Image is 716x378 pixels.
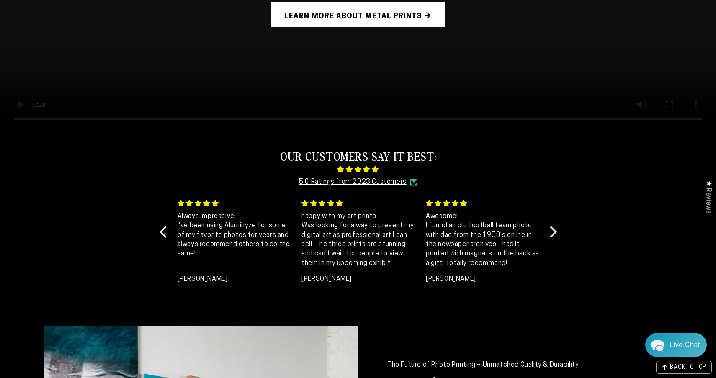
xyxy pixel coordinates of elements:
div: Always impressive [178,212,292,221]
div: [PERSON_NAME] [426,276,540,283]
span: 4.85 stars [172,163,545,176]
div: Awesome! [426,212,540,221]
div: happy with my art prints [301,212,416,221]
div: 5 stars [301,198,416,208]
a: Learn More About Metal Prints → [271,2,445,27]
a: 5.0 Ratings from 2323 Customers [299,176,407,188]
div: 5 stars [426,198,540,208]
p: Was looking for a way to present my digital art as professional art I can sell. The three prints ... [301,221,416,268]
div: [PERSON_NAME] [178,276,292,283]
h2: OUR CUSTOMERS SAY IT BEST: [172,148,545,163]
div: Chat widget toggle [645,333,707,357]
p: I've been using Aluminyze for some of my favorite photos for years and always recommend others to... [178,221,292,259]
div: [PERSON_NAME] [301,276,416,283]
div: Click to open Judge.me floating reviews tab [700,174,716,220]
div: Contact Us Directly [670,333,700,357]
p: I found an old football team photo with dad from the 1950's online in the newpaper archives. I ha... [426,221,540,268]
span: BACK TO TOP [670,365,706,370]
p: The Future of Photo Printing – Unmatched Quality & Durability [387,360,579,370]
div: 5 stars [178,198,292,208]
